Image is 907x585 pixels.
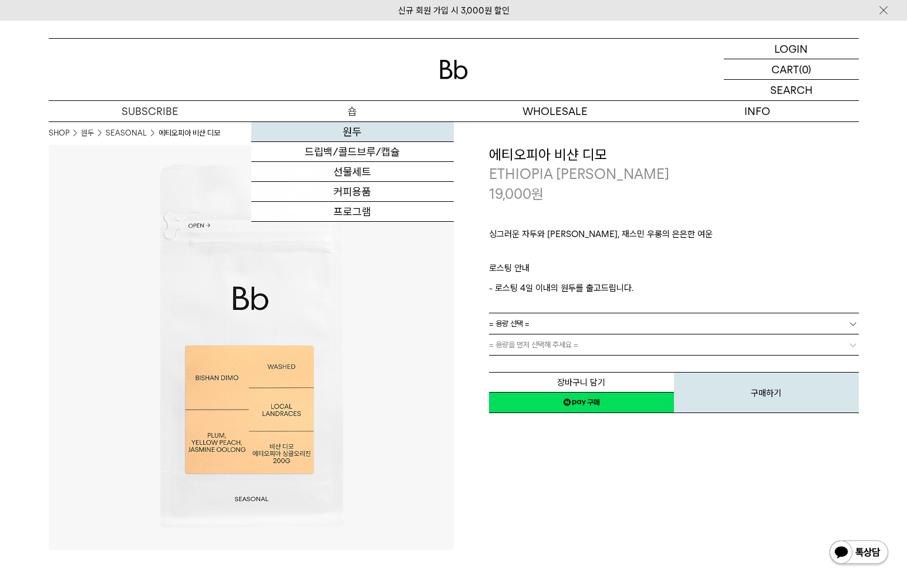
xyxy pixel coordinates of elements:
p: CART [771,59,799,79]
span: = 용량을 먼저 선택해 주세요 = [489,334,578,355]
a: 원두 [251,122,454,142]
span: 원 [531,185,544,202]
p: ETHIOPIA [PERSON_NAME] [489,164,859,184]
a: 숍 [251,101,454,121]
p: LOGIN [774,39,808,59]
a: 프로그램 [251,202,454,222]
img: 카카오톡 채널 1:1 채팅 버튼 [828,539,889,567]
a: 신규 회원 가입 시 3,000원 할인 [398,5,510,16]
p: WHOLESALE [454,101,656,121]
a: SUBSCRIBE [49,101,251,121]
a: 새창 [489,392,674,413]
p: 19,000 [489,184,544,204]
p: INFO [656,101,859,121]
p: (0) [799,59,811,79]
a: SEASONAL [106,127,147,139]
a: 드립백/콜드브루/캡슐 [251,142,454,162]
p: SEARCH [770,80,812,100]
a: CART (0) [724,59,859,80]
p: - 로스팅 4일 이내의 원두를 출고드립니다. [489,281,859,295]
a: 커피용품 [251,182,454,202]
img: 에티오피아 비샨 디모 [49,145,454,550]
a: 선물세트 [251,162,454,182]
button: 구매하기 [674,372,859,413]
a: 원두 [81,127,94,139]
img: 로고 [440,60,468,79]
a: LOGIN [724,39,859,59]
li: 에티오피아 비샨 디모 [159,127,220,139]
span: = 용량 선택 = [489,313,530,334]
button: 장바구니 담기 [489,372,674,393]
a: SHOP [49,127,69,139]
p: 로스팅 안내 [489,261,859,281]
h3: 에티오피아 비샨 디모 [489,145,859,165]
p: ㅤ [489,247,859,261]
p: 싱그러운 자두와 [PERSON_NAME], 재스민 우롱의 은은한 여운 [489,227,859,247]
